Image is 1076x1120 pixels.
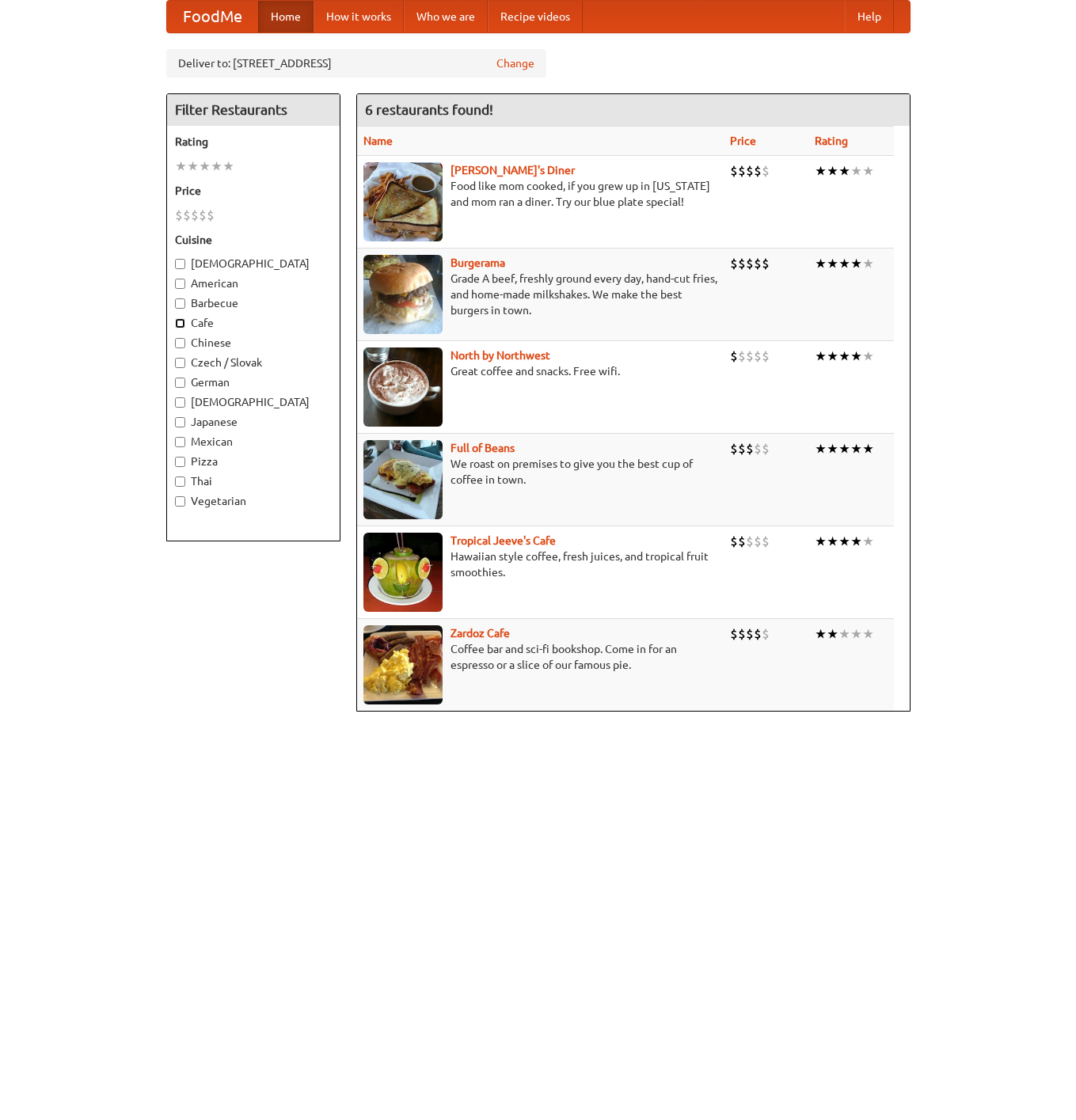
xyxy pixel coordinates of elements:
[862,255,874,272] li: ★
[738,625,746,643] li: $
[746,533,754,550] li: $
[746,347,754,365] li: $
[363,456,717,488] p: We roast on premises to give you the best cup of coffee in town.
[175,473,332,489] label: Thai
[488,1,583,32] a: Recipe videos
[175,315,332,331] label: Cafe
[754,625,762,643] li: $
[738,440,746,457] li: $
[207,207,215,224] li: $
[363,162,443,241] img: sallys.jpg
[827,255,838,272] li: ★
[175,355,332,370] label: Czech / Slovak
[730,347,738,365] li: $
[363,178,717,210] p: Food like mom cooked, if you grew up in [US_STATE] and mom ran a diner. Try our blue plate special!
[762,162,770,180] li: $
[730,440,738,457] li: $
[762,255,770,272] li: $
[827,440,838,457] li: ★
[175,318,185,328] input: Cafe
[199,207,207,224] li: $
[815,347,827,365] li: ★
[175,414,332,430] label: Japanese
[175,259,185,269] input: [DEMOGRAPHIC_DATA]
[862,440,874,457] li: ★
[815,533,827,550] li: ★
[363,533,443,612] img: jeeves.jpg
[754,440,762,457] li: $
[314,1,404,32] a: How it works
[850,162,862,180] li: ★
[175,338,185,348] input: Chinese
[167,94,340,126] h4: Filter Restaurants
[175,158,187,175] li: ★
[746,625,754,643] li: $
[746,440,754,457] li: $
[199,158,211,175] li: ★
[175,437,185,447] input: Mexican
[451,442,515,454] b: Full of Beans
[754,347,762,365] li: $
[258,1,314,32] a: Home
[838,533,850,550] li: ★
[363,363,717,379] p: Great coffee and snacks. Free wifi.
[451,534,556,547] a: Tropical Jeeve's Cafe
[838,347,850,365] li: ★
[175,295,332,311] label: Barbecue
[175,256,332,271] label: [DEMOGRAPHIC_DATA]
[175,457,185,467] input: Pizza
[451,349,550,362] b: North by Northwest
[496,55,534,71] a: Change
[187,158,199,175] li: ★
[167,1,258,32] a: FoodMe
[815,625,827,643] li: ★
[815,135,848,147] a: Rating
[738,255,746,272] li: $
[850,255,862,272] li: ★
[730,255,738,272] li: $
[451,256,505,269] a: Burgerama
[175,493,332,509] label: Vegetarian
[838,440,850,457] li: ★
[363,549,717,580] p: Hawaiian style coffee, fresh juices, and tropical fruit smoothies.
[850,533,862,550] li: ★
[451,164,575,177] a: [PERSON_NAME]'s Diner
[175,335,332,351] label: Chinese
[175,454,332,469] label: Pizza
[175,298,185,309] input: Barbecue
[862,347,874,365] li: ★
[738,533,746,550] li: $
[191,207,199,224] li: $
[363,625,443,704] img: zardoz.jpg
[762,625,770,643] li: $
[363,255,443,334] img: burgerama.jpg
[815,162,827,180] li: ★
[175,434,332,450] label: Mexican
[175,134,332,150] h5: Rating
[175,207,183,224] li: $
[211,158,222,175] li: ★
[451,627,510,640] a: Zardoz Cafe
[175,358,185,368] input: Czech / Slovak
[175,397,185,408] input: [DEMOGRAPHIC_DATA]
[222,158,234,175] li: ★
[838,625,850,643] li: ★
[827,162,838,180] li: ★
[827,347,838,365] li: ★
[862,162,874,180] li: ★
[175,378,185,388] input: German
[838,162,850,180] li: ★
[730,162,738,180] li: $
[762,347,770,365] li: $
[730,533,738,550] li: $
[730,135,756,147] a: Price
[175,476,185,487] input: Thai
[175,279,185,289] input: American
[363,271,717,318] p: Grade A beef, freshly ground every day, hand-cut fries, and home-made milkshakes. We make the bes...
[746,162,754,180] li: $
[762,533,770,550] li: $
[738,347,746,365] li: $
